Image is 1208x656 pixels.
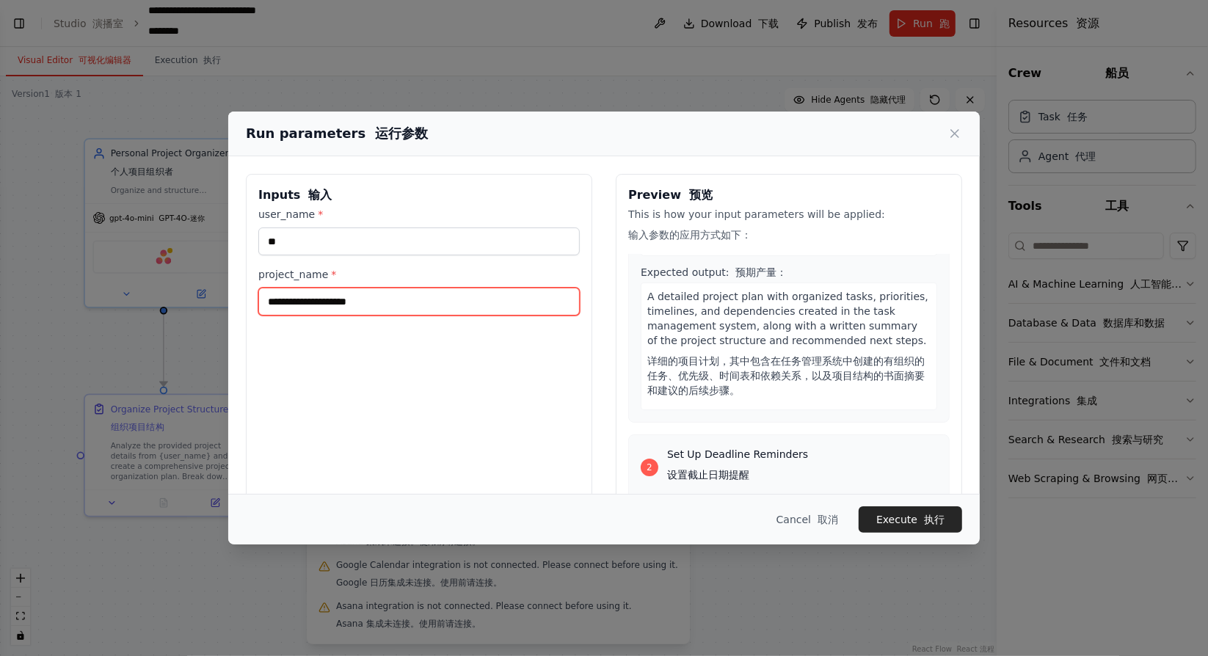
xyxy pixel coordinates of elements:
div: 2 [641,459,658,476]
label: project_name [258,267,580,282]
font: 运行参数 [375,125,428,141]
button: Execute 执行 [859,506,962,533]
label: user_name [258,207,580,222]
font: 预览 [689,188,713,202]
span: Expected output: [641,266,787,278]
font: 预期产量： [736,266,787,278]
h3: Inputs [258,186,580,204]
font: 执行 [924,514,945,525]
font: 输入参数的应用方式如下： [628,229,752,241]
font: 设置截止日期提醒 [667,469,749,481]
h2: Run parameters [246,123,428,144]
h3: Preview [628,186,950,204]
button: Cancel 取消 [765,506,850,533]
span: Set Up Deadline Reminders [667,447,808,488]
font: 详细的项目计划，其中包含在任务管理系统中创建的有组织的任务、优先级、时间表和依赖关系，以及项目结构的书面摘要和建议的后续步骤。 [647,355,925,396]
span: A detailed project plan with organized tasks, priorities, timelines, and dependencies created in ... [647,291,931,396]
p: This is how your input parameters will be applied: [628,207,950,248]
font: 输入 [309,188,332,202]
font: 取消 [818,514,838,525]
